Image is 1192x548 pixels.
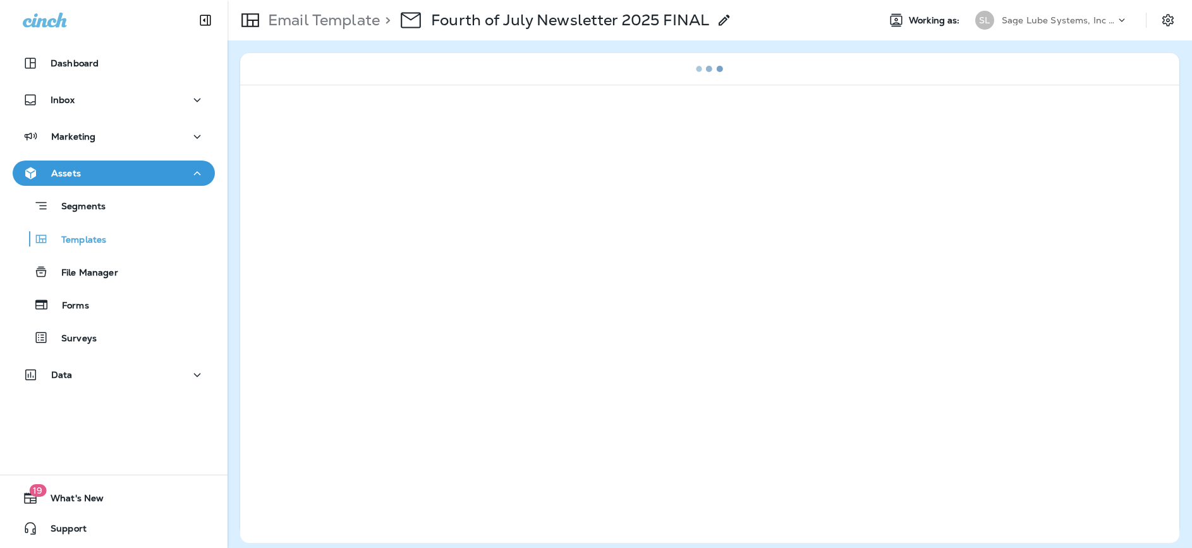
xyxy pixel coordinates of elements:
[13,259,215,285] button: File Manager
[13,226,215,252] button: Templates
[49,333,97,345] p: Surveys
[13,324,215,351] button: Surveys
[13,192,215,219] button: Segments
[49,234,106,247] p: Templates
[13,362,215,387] button: Data
[51,95,75,105] p: Inbox
[263,11,380,30] p: Email Template
[13,516,215,541] button: Support
[188,8,223,33] button: Collapse Sidebar
[13,485,215,511] button: 19What's New
[380,11,391,30] p: >
[909,15,963,26] span: Working as:
[49,201,106,214] p: Segments
[49,300,89,312] p: Forms
[13,124,215,149] button: Marketing
[51,370,73,380] p: Data
[49,267,118,279] p: File Manager
[38,523,87,539] span: Support
[51,168,81,178] p: Assets
[1002,15,1116,25] p: Sage Lube Systems, Inc dba LOF Xpress Oil Change
[13,161,215,186] button: Assets
[1157,9,1179,32] button: Settings
[38,493,104,508] span: What's New
[29,484,46,497] span: 19
[51,131,95,142] p: Marketing
[13,87,215,113] button: Inbox
[13,291,215,318] button: Forms
[975,11,994,30] div: SL
[51,58,99,68] p: Dashboard
[431,11,709,30] p: Fourth of July Newsletter 2025 FINAL
[13,51,215,76] button: Dashboard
